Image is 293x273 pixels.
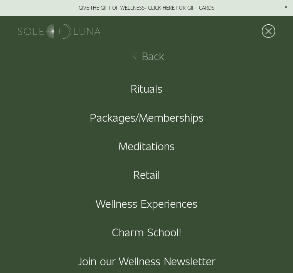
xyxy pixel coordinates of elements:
a: Charm School! [112,226,181,237]
span: Back [142,50,164,61]
a: Meditations [118,140,175,151]
a: Back [125,50,168,61]
a: Join our Wellness Newsletter [77,255,216,266]
a: Retail [133,169,160,180]
img: Sole + Luna [18,24,100,39]
a: Packages/Memberships [90,112,204,123]
a: Wellness Experiences [96,198,197,209]
a: Rituals [131,83,162,94]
